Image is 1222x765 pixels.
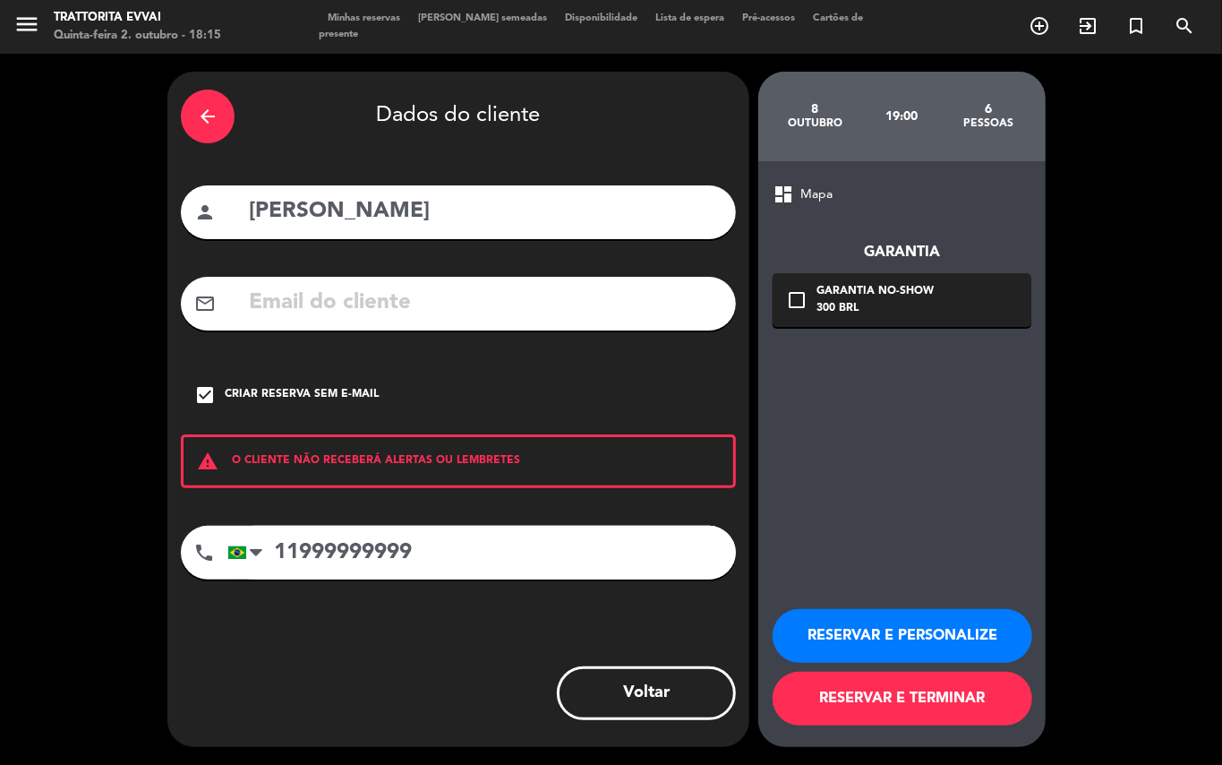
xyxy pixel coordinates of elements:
i: phone [193,542,215,563]
input: Número de telefone ... [227,526,736,580]
i: check_box [194,384,216,406]
div: Garantia [773,241,1031,264]
button: RESERVAR E PERSONALIZE [773,609,1032,663]
span: dashboard [773,184,794,205]
div: 19:00 [859,85,945,148]
div: Dados do cliente [181,85,736,148]
div: 300 BRL [816,300,934,318]
div: Criar reserva sem e-mail [225,386,379,404]
div: 6 [945,102,1032,116]
div: 8 [772,102,859,116]
i: mail_outline [194,293,216,314]
span: Pré-acessos [733,13,804,23]
input: Nome do cliente [247,193,722,230]
i: check_box_outline_blank [786,289,808,311]
span: [PERSON_NAME] semeadas [409,13,556,23]
i: add_circle_outline [1029,15,1050,37]
i: arrow_back [197,106,218,127]
div: pessoas [945,116,1032,131]
div: O CLIENTE NÃO RECEBERÁ ALERTAS OU LEMBRETES [181,434,736,488]
div: Quinta-feira 2. outubro - 18:15 [54,27,221,45]
i: turned_in_not [1125,15,1147,37]
div: outubro [772,116,859,131]
i: warning [184,451,232,472]
span: Minhas reservas [319,13,409,23]
button: menu [13,11,40,44]
input: Email do cliente [247,285,722,322]
span: Mapa [800,185,833,205]
i: person [194,202,216,223]
i: menu [13,11,40,38]
div: Brazil (Brasil): +55 [228,527,269,579]
div: Garantia No-show [816,283,934,301]
i: search [1174,15,1195,37]
div: Trattorita Evvai [54,9,221,27]
button: Voltar [557,666,736,720]
span: Lista de espera [646,13,733,23]
i: exit_to_app [1077,15,1098,37]
button: RESERVAR E TERMINAR [773,672,1032,726]
span: Disponibilidade [556,13,646,23]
